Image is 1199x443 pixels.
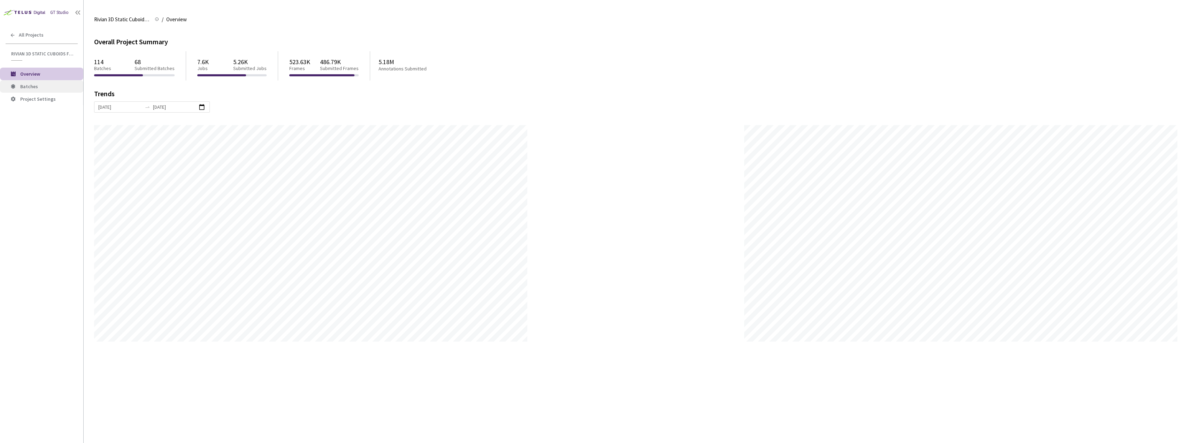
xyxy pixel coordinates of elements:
[94,15,151,24] span: Rivian 3D Static Cuboids fixed[2024-25]
[50,9,69,16] div: GT Studio
[20,96,56,102] span: Project Settings
[94,90,1179,101] div: Trends
[94,36,1189,47] div: Overall Project Summary
[19,32,44,38] span: All Projects
[20,83,38,90] span: Batches
[289,58,310,66] p: 523.63K
[233,66,267,71] p: Submitted Jobs
[166,15,187,24] span: Overview
[98,103,142,111] input: Start date
[135,58,175,66] p: 68
[197,58,209,66] p: 7.6K
[135,66,175,71] p: Submitted Batches
[94,58,111,66] p: 114
[379,66,454,72] p: Annotations Submitted
[145,104,150,110] span: to
[94,66,111,71] p: Batches
[20,71,40,77] span: Overview
[197,66,209,71] p: Jobs
[162,15,163,24] li: /
[289,66,310,71] p: Frames
[233,58,267,66] p: 5.26K
[11,51,74,57] span: Rivian 3D Static Cuboids fixed[2024-25]
[379,58,454,66] p: 5.18M
[153,103,197,111] input: End date
[145,104,150,110] span: swap-right
[320,66,359,71] p: Submitted Frames
[320,58,359,66] p: 486.79K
